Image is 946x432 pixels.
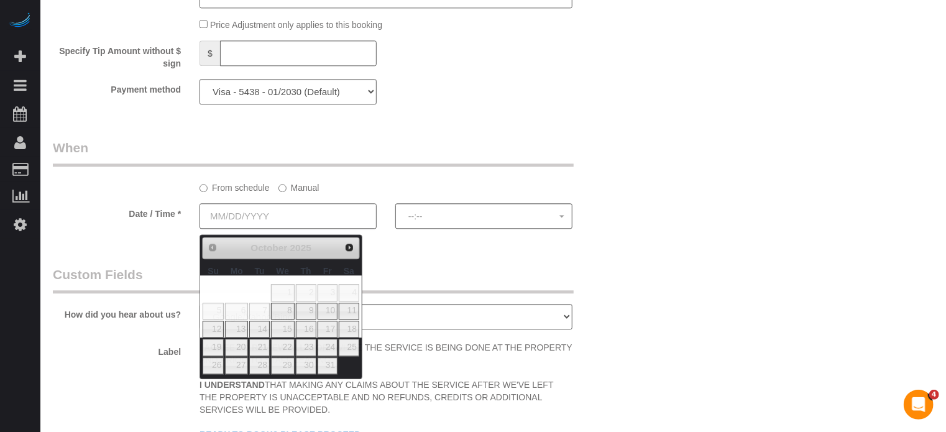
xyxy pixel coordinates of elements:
[290,242,311,253] span: 2025
[203,357,224,374] a: 26
[200,177,270,194] label: From schedule
[339,284,359,301] span: 4
[296,339,316,356] a: 23
[276,266,289,276] span: Wednesday
[904,390,934,420] iframe: Intercom live chat
[323,266,332,276] span: Friday
[395,203,572,229] button: --:--
[278,177,319,194] label: Manual
[271,321,295,338] a: 15
[210,20,382,30] span: Price Adjustment only applies to this booking
[53,139,574,167] legend: When
[200,40,220,66] span: $
[271,339,295,356] a: 22
[225,357,248,374] a: 27
[271,357,295,374] a: 29
[225,303,248,319] span: 6
[249,357,269,374] a: 28
[249,303,269,319] span: 7
[200,380,265,390] strong: I UNDERSTAND
[408,211,559,221] span: --:--
[44,203,190,220] label: Date / Time *
[296,357,316,374] a: 30
[44,304,190,321] label: How did you hear about us?
[249,339,269,356] a: 21
[296,284,316,301] span: 2
[208,266,219,276] span: Sunday
[296,321,316,338] a: 16
[255,266,265,276] span: Tuesday
[296,303,316,319] a: 9
[929,390,939,400] span: 4
[318,357,338,374] a: 31
[203,339,224,356] a: 19
[301,266,311,276] span: Thursday
[44,341,190,358] label: Label
[271,303,295,319] a: 8
[339,303,359,319] a: 11
[225,321,248,338] a: 13
[318,303,338,319] a: 10
[204,239,221,256] a: Prev
[53,265,574,293] legend: Custom Fields
[318,284,338,301] span: 3
[225,339,248,356] a: 20
[341,239,358,256] a: Next
[318,321,338,338] a: 17
[208,242,218,252] span: Prev
[278,184,287,192] input: Manual
[200,203,377,229] input: MM/DD/YYYY
[344,266,354,276] span: Saturday
[339,339,359,356] a: 25
[7,12,32,30] img: Automaid Logo
[250,242,287,253] span: October
[203,321,224,338] a: 12
[318,339,338,356] a: 24
[339,321,359,338] a: 18
[203,303,224,319] span: 5
[249,321,269,338] a: 14
[344,242,354,252] span: Next
[44,40,190,70] label: Specify Tip Amount without $ sign
[231,266,243,276] span: Monday
[44,79,190,96] label: Payment method
[200,184,208,192] input: From schedule
[271,284,295,301] span: 1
